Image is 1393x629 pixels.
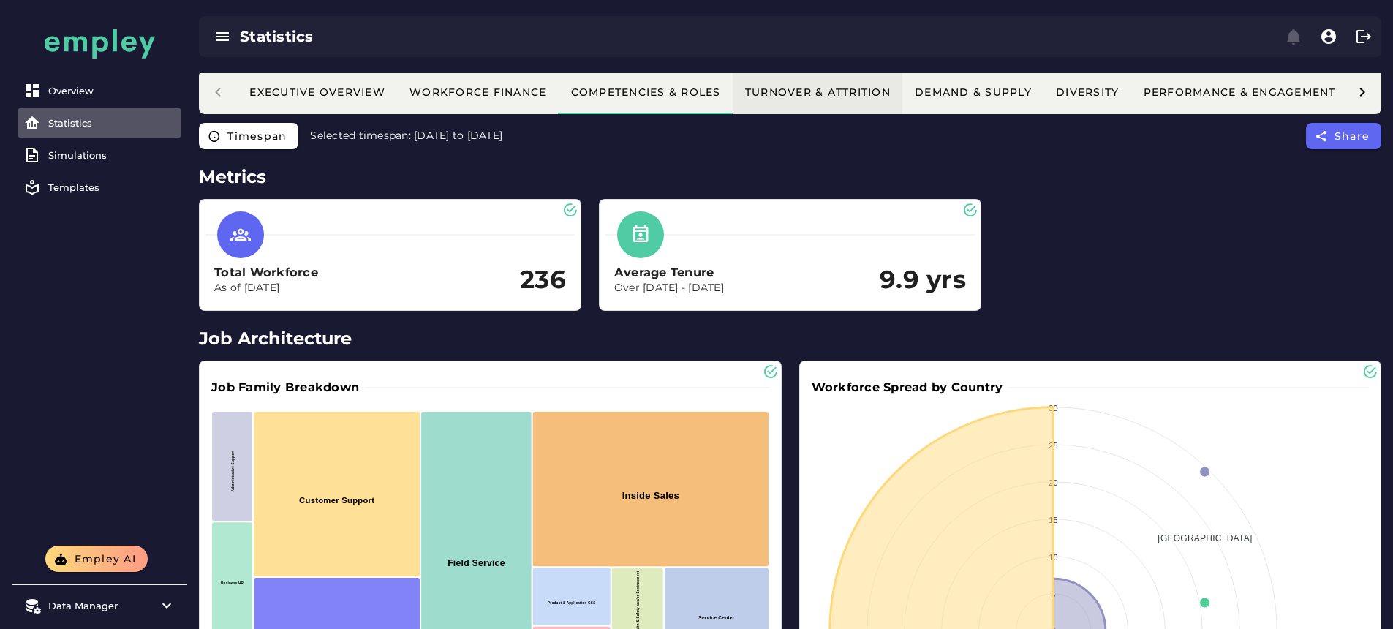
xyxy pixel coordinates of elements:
div: Performance & Engagement [1142,86,1335,99]
div: Executive Overview [249,86,385,99]
div: Templates [48,181,175,193]
div: Statistics [240,26,758,47]
h3: Total Workforce [214,264,318,281]
div: Simulations [48,149,175,161]
h3: Workforce Spread by Country [812,379,1009,396]
text: 30 [1049,404,1058,413]
span: Empley AI [73,552,136,565]
a: Overview [18,76,181,105]
span: [GEOGRAPHIC_DATA] [1147,533,1252,543]
h2: 236 [520,265,566,295]
h2: 9.9 yrs [880,265,966,295]
div: Data Manager [48,600,151,611]
p: Over [DATE] - [DATE] [614,281,724,295]
span: Selected timespan: [DATE] to [DATE] [310,129,502,142]
span: Timespan [227,129,287,143]
h2: Metrics [199,164,1381,190]
button: Empley AI [45,546,148,572]
div: Competencies & Roles [570,86,720,99]
a: Statistics [18,108,181,138]
button: Share [1306,123,1382,149]
div: Diversity [1055,86,1120,99]
h3: Job Family Breakdown [211,379,365,396]
div: Workforce Finance [409,86,547,99]
button: Timespan [199,123,298,149]
h2: Job Architecture [199,325,1381,352]
div: Overview [48,85,175,97]
div: Statistics [48,117,175,129]
p: As of [DATE] [214,281,318,295]
div: Turnover & Attrition [744,86,891,99]
div: Demand & Supply [914,86,1032,99]
h3: Average Tenure [614,264,724,281]
span: Share [1334,129,1370,143]
a: Templates [18,173,181,202]
a: Simulations [18,140,181,170]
